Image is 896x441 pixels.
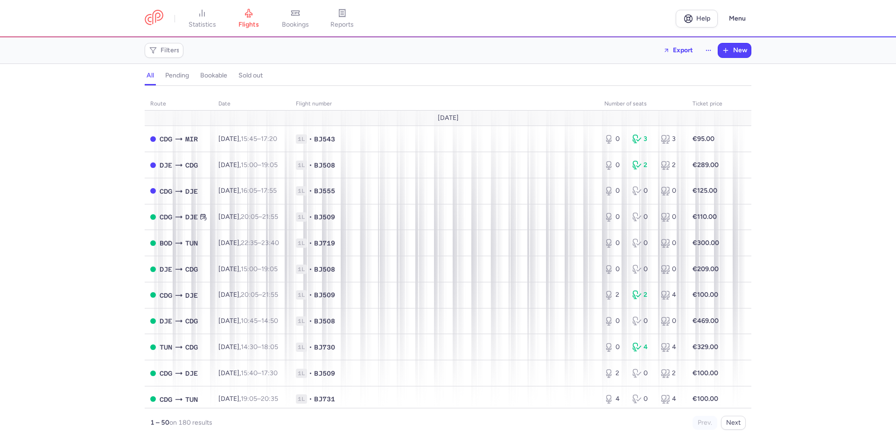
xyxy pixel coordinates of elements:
span: – [241,291,278,299]
th: date [213,97,290,111]
div: 0 [604,186,625,196]
strong: €100.00 [693,291,718,299]
a: flights [225,8,272,29]
time: 18:05 [261,343,278,351]
div: 0 [661,265,681,274]
span: 1L [296,290,307,300]
span: 1L [296,134,307,144]
span: CDG [185,316,198,326]
time: 20:05 [241,213,259,221]
time: 21:55 [262,213,278,221]
span: BJ509 [314,290,335,300]
th: Flight number [290,97,599,111]
span: BOD [160,238,172,248]
time: 19:05 [261,265,278,273]
time: 19:05 [261,161,278,169]
div: 0 [632,369,653,378]
span: statistics [189,21,216,29]
h4: sold out [238,71,263,80]
time: 15:00 [241,161,258,169]
span: Filters [161,47,180,54]
span: 1L [296,186,307,196]
div: 0 [661,212,681,222]
span: – [241,317,278,325]
span: BJ508 [314,316,335,326]
span: 1L [296,394,307,404]
span: CDG [185,342,198,352]
span: DJE [160,264,172,274]
span: BJ731 [314,394,335,404]
span: [DATE], [218,135,277,143]
span: CDG [160,368,172,378]
span: 1L [296,265,307,274]
span: BJ509 [314,369,335,378]
button: Prev. [693,416,717,430]
div: 0 [604,134,625,144]
button: Export [657,43,699,58]
th: Ticket price [687,97,728,111]
span: 1L [296,343,307,352]
div: 2 [661,161,681,170]
span: – [241,265,278,273]
span: CDG [160,290,172,301]
span: DJE [185,186,198,196]
div: 0 [632,212,653,222]
span: BJ543 [314,134,335,144]
time: 14:50 [261,317,278,325]
span: DJE [160,316,172,326]
strong: €469.00 [693,317,719,325]
th: number of seats [599,97,687,111]
span: – [241,239,279,247]
span: BJ730 [314,343,335,352]
div: 0 [604,238,625,248]
strong: €100.00 [693,369,718,377]
div: 4 [632,343,653,352]
div: 2 [632,290,653,300]
div: 4 [661,394,681,404]
div: 2 [661,369,681,378]
span: [DATE], [218,213,278,221]
a: Help [676,10,718,28]
div: 0 [632,316,653,326]
div: 0 [632,265,653,274]
time: 22:35 [241,239,258,247]
span: 1L [296,369,307,378]
button: Menu [723,10,751,28]
a: bookings [272,8,319,29]
span: • [309,343,312,352]
a: reports [319,8,365,29]
span: TUN [160,342,172,352]
div: 0 [604,316,625,326]
a: statistics [179,8,225,29]
span: [DATE], [218,317,278,325]
span: • [309,212,312,222]
time: 17:20 [261,135,277,143]
div: 0 [661,238,681,248]
span: Export [673,47,693,54]
span: DJE [160,160,172,170]
time: 15:45 [241,135,257,143]
time: 20:05 [241,291,259,299]
h4: bookable [200,71,227,80]
span: BJ508 [314,161,335,170]
span: • [309,394,312,404]
span: BJ509 [314,212,335,222]
th: route [145,97,213,111]
time: 10:45 [241,317,258,325]
strong: €209.00 [693,265,719,273]
span: [DATE], [218,187,277,195]
strong: 1 – 50 [150,419,169,427]
div: 0 [661,316,681,326]
span: • [309,161,312,170]
div: 0 [632,394,653,404]
span: CDG [185,264,198,274]
span: – [241,187,277,195]
span: • [309,186,312,196]
span: DJE [185,212,198,222]
span: CDG [160,394,172,405]
div: 0 [604,161,625,170]
strong: €329.00 [693,343,718,351]
span: – [241,395,278,403]
span: reports [330,21,354,29]
a: CitizenPlane red outlined logo [145,10,163,27]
